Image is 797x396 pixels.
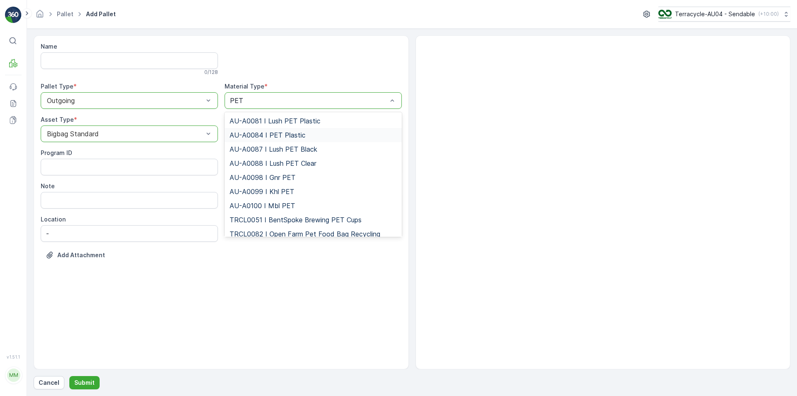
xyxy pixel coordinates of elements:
[69,376,100,389] button: Submit
[230,117,320,125] span: AU-A0081 I Lush PET Plastic
[7,369,20,382] div: MM
[41,216,66,223] label: Location
[675,10,755,18] p: Terracycle-AU04 - Sendable
[230,202,295,209] span: AU-A0100 I Mbl PET
[5,354,22,359] span: v 1.51.1
[204,69,218,76] p: 0 / 128
[758,11,779,17] p: ( +10:00 )
[41,43,57,50] label: Name
[230,160,316,167] span: AU-A0088 I Lush PET Clear
[230,131,306,139] span: AU-A0084 I PET Plastic
[41,116,74,123] label: Asset Type
[230,174,296,181] span: AU-A0098 I Gnr PET
[230,216,362,224] span: TRCL0051 I BentSpoke Brewing PET Cups
[5,7,22,23] img: logo
[225,83,264,90] label: Material Type
[230,188,294,195] span: AU-A0099 I Khl PET
[230,145,317,153] span: AU-A0087 I Lush PET Black
[39,379,59,387] p: Cancel
[84,10,117,18] span: Add Pallet
[74,379,95,387] p: Submit
[34,376,64,389] button: Cancel
[41,149,72,156] label: Program ID
[658,10,672,19] img: terracycle_logo.png
[41,83,73,90] label: Pallet Type
[35,12,44,20] a: Homepage
[658,7,790,22] button: Terracycle-AU04 - Sendable(+10:00)
[57,10,73,17] a: Pallet
[41,248,110,262] button: Upload File
[230,230,397,245] span: TRCL0082 I Open Farm Pet Food Bag Recycling Program
[41,182,55,189] label: Note
[5,361,22,389] button: MM
[57,251,105,259] p: Add Attachment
